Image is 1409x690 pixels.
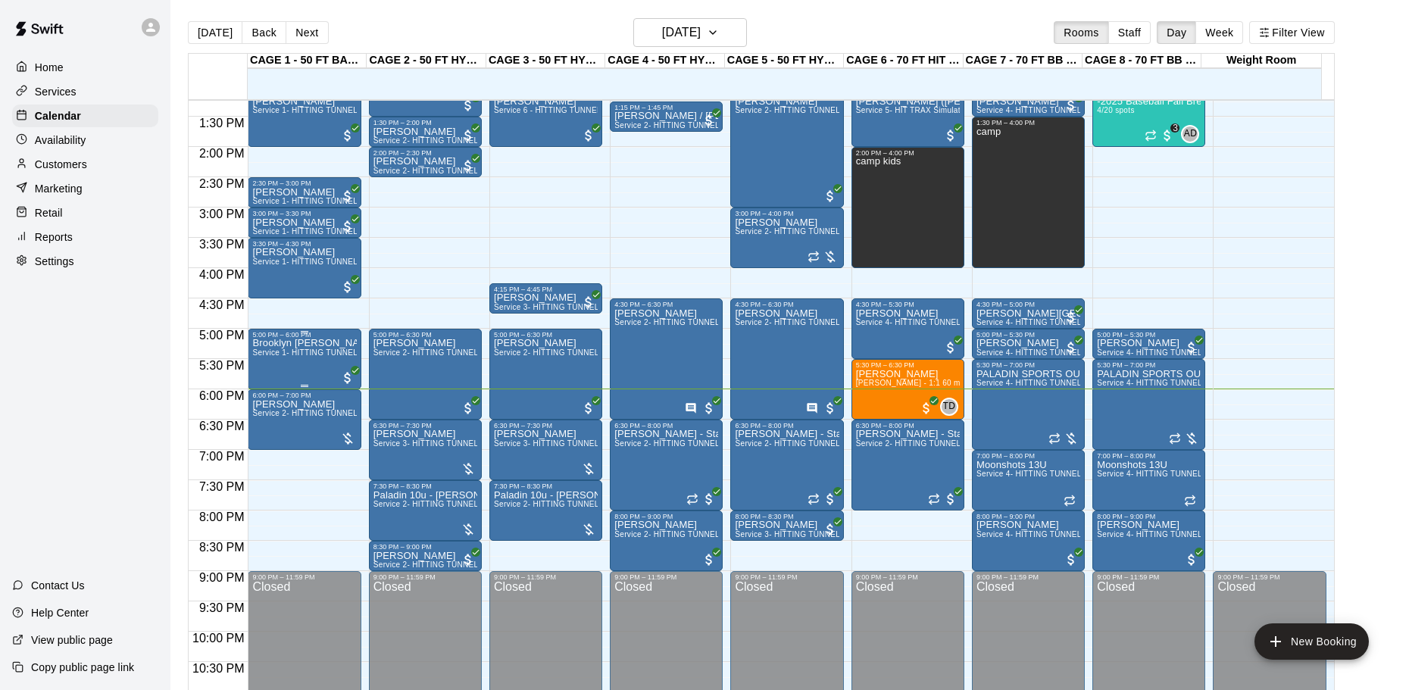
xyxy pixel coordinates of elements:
[369,329,482,420] div: 5:00 PM – 6:30 PM: Jacob Littler
[610,298,723,420] div: 4:30 PM – 6:30 PM: Service 2- HITTING TUNNEL RENTAL - 50ft Baseball
[610,420,723,510] div: 6:30 PM – 8:00 PM: Ty Allen - State 48 team
[976,530,1169,539] span: Service 4- HITTING TUNNEL RENTAL - 70ft Baseball
[12,80,158,103] div: Services
[367,54,486,68] div: CAGE 2 - 50 FT HYBRID BB/SB
[195,450,248,463] span: 7:00 PM
[976,470,1169,478] span: Service 4- HITTING TUNNEL RENTAL - 70ft Baseball
[581,128,596,143] span: All customers have paid
[856,422,960,429] div: 6:30 PM – 8:00 PM
[195,601,248,614] span: 9:30 PM
[369,117,482,147] div: 1:30 PM – 2:00 PM: Service 2- HITTING TUNNEL RENTAL - 50ft Baseball
[976,301,1080,308] div: 4:30 PM – 5:00 PM
[252,573,356,581] div: 9:00 PM – 11:59 PM
[12,226,158,248] a: Reports
[340,189,355,204] span: All customers have paid
[195,541,248,554] span: 8:30 PM
[686,493,698,505] span: Recurring event
[369,420,482,480] div: 6:30 PM – 7:30 PM: Service 3- HITTING TUNNEL RENTAL - 50ft Softball
[494,303,683,311] span: Service 3- HITTING TUNNEL RENTAL - 50ft Softball
[286,21,328,44] button: Next
[1097,530,1289,539] span: Service 4- HITTING TUNNEL RENTAL - 70ft Baseball
[35,181,83,196] p: Marketing
[195,329,248,342] span: 5:00 PM
[252,258,530,266] span: Service 1- HITTING TUNNEL RENTAL - 50ft Baseball w/ Auto/Manual Feeder
[1097,361,1201,369] div: 5:30 PM – 7:00 PM
[610,101,723,132] div: 1:15 PM – 1:45 PM: Marty / Jackie Bassett
[340,219,355,234] span: All customers have paid
[928,493,940,505] span: Recurring event
[195,208,248,220] span: 3:00 PM
[806,402,818,414] svg: Has notes
[1187,125,1199,143] span: AZ Dingers
[248,177,361,208] div: 2:30 PM – 3:00 PM: Nick Lekousis
[494,573,598,581] div: 9:00 PM – 11:59 PM
[1083,54,1201,68] div: CAGE 8 - 70 FT BB (w/ pitching mound)
[614,104,718,111] div: 1:15 PM – 1:45 PM
[972,329,1085,359] div: 5:00 PM – 5:30 PM: Hunter Mirata
[195,268,248,281] span: 4:00 PM
[1054,21,1108,44] button: Rooms
[851,359,964,420] div: 5:30 PM – 6:30 PM: Tyler Driver - 1:1 60 min Baseball pitching lesson 60min
[1108,21,1151,44] button: Staff
[614,422,718,429] div: 6:30 PM – 8:00 PM
[1097,470,1289,478] span: Service 4- HITTING TUNNEL RENTAL - 70ft Baseball
[730,420,843,510] div: 6:30 PM – 8:00 PM: Ty Allen - State 48 team
[614,301,718,308] div: 4:30 PM – 6:30 PM
[369,480,482,541] div: 7:30 PM – 8:30 PM: Paladin 10u - Kevin Bell
[248,86,361,147] div: 1:00 PM – 2:00 PM: Tyler Monsen
[823,189,838,204] span: All customers have paid
[662,22,701,43] h6: [DATE]
[972,117,1085,268] div: 1:30 PM – 4:00 PM: camp
[373,573,477,581] div: 9:00 PM – 11:59 PM
[195,480,248,493] span: 7:30 PM
[946,398,958,416] span: Tyler Driver
[1184,126,1197,142] span: AD
[1092,450,1205,510] div: 7:00 PM – 8:00 PM: Moonshots 13U
[856,439,1048,448] span: Service 2- HITTING TUNNEL RENTAL - 50ft Baseball
[943,340,958,355] span: All customers have paid
[1048,432,1061,445] span: Recurring event
[12,129,158,151] a: Availability
[35,60,64,75] p: Home
[1160,128,1175,143] span: 3 / 4 customers have paid
[373,149,477,157] div: 2:00 PM – 2:30 PM
[340,128,355,143] span: All customers have paid
[31,578,85,593] p: Contact Us
[489,86,602,147] div: 1:00 PM – 2:00 PM: Finley Durazo
[581,401,596,416] span: All customers have paid
[614,573,718,581] div: 9:00 PM – 11:59 PM
[976,119,1080,126] div: 1:30 PM – 4:00 PM
[1249,21,1334,44] button: Filter View
[976,348,1169,357] span: Service 4- HITTING TUNNEL RENTAL - 70ft Baseball
[735,513,839,520] div: 8:00 PM – 8:30 PM
[373,543,477,551] div: 8:30 PM – 9:00 PM
[12,201,158,224] div: Retail
[369,147,482,177] div: 2:00 PM – 2:30 PM: Service 2- HITTING TUNNEL RENTAL - 50ft Baseball
[252,197,530,205] span: Service 1- HITTING TUNNEL RENTAL - 50ft Baseball w/ Auto/Manual Feeder
[1064,495,1076,507] span: Recurring event
[340,279,355,295] span: All customers have paid
[1097,379,1289,387] span: Service 4- HITTING TUNNEL RENTAL - 70ft Baseball
[461,98,476,113] span: All customers have paid
[976,513,1080,520] div: 8:00 PM – 9:00 PM
[614,530,807,539] span: Service 2- HITTING TUNNEL RENTAL - 50ft Baseball
[856,361,960,369] div: 5:30 PM – 6:30 PM
[808,493,820,505] span: Recurring event
[1064,552,1079,567] span: All customers have paid
[195,298,248,311] span: 4:30 PM
[252,106,530,114] span: Service 1- HITTING TUNNEL RENTAL - 50ft Baseball w/ Auto/Manual Feeder
[248,208,361,238] div: 3:00 PM – 3:30 PM: Aleah Vizinau
[610,510,723,571] div: 8:00 PM – 9:00 PM: Jameson Sherratt
[494,106,743,114] span: Service 6 - HITTING TUNNEL RENTAL - 50ft Softball Slow/Fast Pitch
[195,117,248,130] span: 1:30 PM
[1092,359,1205,450] div: 5:30 PM – 7:00 PM: Service 4- HITTING TUNNEL RENTAL - 70ft Baseball
[735,106,927,114] span: Service 2- HITTING TUNNEL RENTAL - 50ft Baseball
[461,401,476,416] span: All customers have paid
[1092,510,1205,571] div: 8:00 PM – 9:00 PM: Tatum Donofrio
[1184,495,1196,507] span: Recurring event
[1092,329,1205,359] div: 5:00 PM – 5:30 PM: Service 4- HITTING TUNNEL RENTAL - 70ft Baseball
[12,153,158,176] div: Customers
[35,229,73,245] p: Reports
